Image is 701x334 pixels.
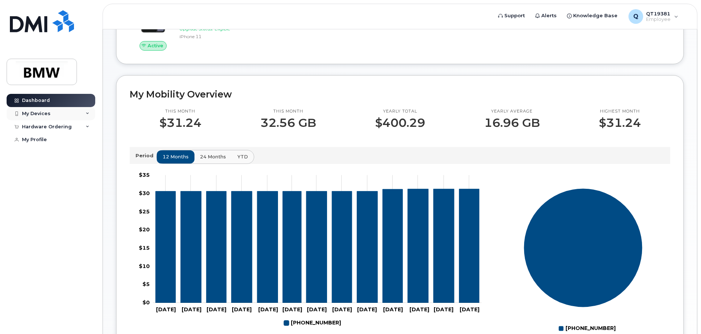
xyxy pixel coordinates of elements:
p: 32.56 GB [260,116,316,129]
p: $31.24 [159,116,201,129]
div: QT19381 [623,9,683,24]
tspan: [DATE] [460,306,479,313]
tspan: $0 [142,299,150,306]
tspan: [DATE] [232,306,252,313]
span: Alerts [541,12,557,19]
g: Legend [284,317,341,329]
tspan: $30 [139,190,150,196]
g: 864-525-5603 [284,317,341,329]
tspan: [DATE] [207,306,226,313]
p: Yearly average [484,109,540,114]
tspan: $15 [139,245,150,251]
tspan: [DATE] [258,306,278,313]
span: Q [633,12,638,21]
p: Highest month [599,109,641,114]
tspan: [DATE] [383,306,403,313]
tspan: [DATE] [434,306,453,313]
p: 16.96 GB [484,116,540,129]
p: This month [260,109,316,114]
tspan: [DATE] [156,306,176,313]
span: Employee [646,16,671,22]
span: YTD [237,153,248,160]
p: Yearly total [375,109,425,114]
tspan: $10 [139,263,150,269]
g: 864-525-5603 [156,189,479,303]
h2: My Mobility Overview [130,89,670,100]
tspan: $20 [139,226,150,233]
tspan: [DATE] [182,306,201,313]
span: 24 months [200,153,226,160]
tspan: $35 [139,172,150,178]
tspan: [DATE] [307,306,327,313]
tspan: [DATE] [357,306,377,313]
span: Active [148,42,163,49]
p: $400.29 [375,116,425,129]
a: Alerts [530,8,562,23]
p: This month [159,109,201,114]
tspan: $5 [142,281,150,287]
p: Period [136,152,156,159]
p: $31.24 [599,116,641,129]
span: Support [504,12,525,19]
span: Eligible [215,26,230,32]
g: Chart [139,172,482,329]
tspan: $25 [139,208,150,214]
tspan: [DATE] [282,306,302,313]
tspan: [DATE] [332,306,352,313]
span: Knowledge Base [573,12,617,19]
g: Series [524,188,643,307]
div: iPhone 11 [179,33,255,40]
a: Support [493,8,530,23]
iframe: Messenger Launcher [669,302,696,329]
span: Upgrade Status: [179,26,213,32]
tspan: [DATE] [409,306,429,313]
span: QT19381 [646,11,671,16]
a: Knowledge Base [562,8,623,23]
